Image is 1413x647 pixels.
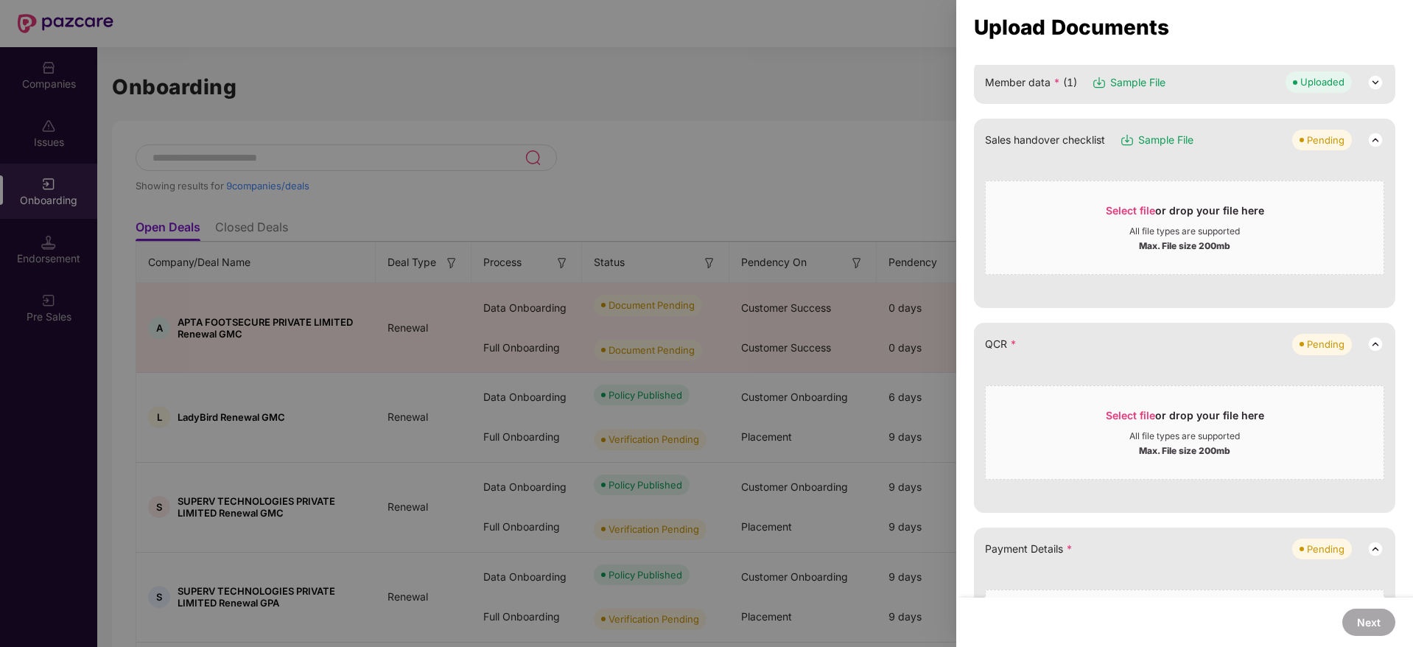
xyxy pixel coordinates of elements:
[1367,335,1384,353] img: svg+xml;base64,PHN2ZyB3aWR0aD0iMjQiIGhlaWdodD0iMjQiIHZpZXdCb3g9IjAgMCAyNCAyNCIgZmlsbD0ibm9uZSIgeG...
[1367,74,1384,91] img: svg+xml;base64,PHN2ZyB3aWR0aD0iMjQiIGhlaWdodD0iMjQiIHZpZXdCb3g9IjAgMCAyNCAyNCIgZmlsbD0ibm9uZSIgeG...
[1120,133,1135,147] img: svg+xml;base64,PHN2ZyB3aWR0aD0iMTYiIGhlaWdodD0iMTciIHZpZXdCb3g9IjAgMCAxNiAxNyIgZmlsbD0ibm9uZSIgeG...
[1129,225,1240,237] div: All file types are supported
[1139,237,1230,252] div: Max. File size 200mb
[1106,204,1155,217] span: Select file
[1307,337,1344,352] div: Pending
[985,74,1077,91] span: Member data (1)
[985,132,1105,148] span: Sales handover checklist
[1106,408,1264,430] div: or drop your file here
[1300,74,1344,89] div: Uploaded
[1367,131,1384,149] img: svg+xml;base64,PHN2ZyB3aWR0aD0iMjQiIGhlaWdodD0iMjQiIHZpZXdCb3g9IjAgMCAyNCAyNCIgZmlsbD0ibm9uZSIgeG...
[985,541,1073,557] span: Payment Details
[1342,609,1395,636] button: Next
[986,397,1384,468] span: Select fileor drop your file hereAll file types are supportedMax. File size 200mb
[1307,542,1344,556] div: Pending
[974,19,1395,35] div: Upload Documents
[986,192,1384,263] span: Select fileor drop your file hereAll file types are supportedMax. File size 200mb
[1129,430,1240,442] div: All file types are supported
[1139,442,1230,457] div: Max. File size 200mb
[1367,540,1384,558] img: svg+xml;base64,PHN2ZyB3aWR0aD0iMjQiIGhlaWdodD0iMjQiIHZpZXdCb3g9IjAgMCAyNCAyNCIgZmlsbD0ibm9uZSIgeG...
[1106,203,1264,225] div: or drop your file here
[1106,409,1155,422] span: Select file
[1110,74,1165,91] span: Sample File
[985,336,1017,352] span: QCR
[1307,133,1344,147] div: Pending
[1138,132,1193,148] span: Sample File
[1092,75,1107,90] img: svg+xml;base64,PHN2ZyB3aWR0aD0iMTYiIGhlaWdodD0iMTciIHZpZXdCb3g9IjAgMCAxNiAxNyIgZmlsbD0ibm9uZSIgeG...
